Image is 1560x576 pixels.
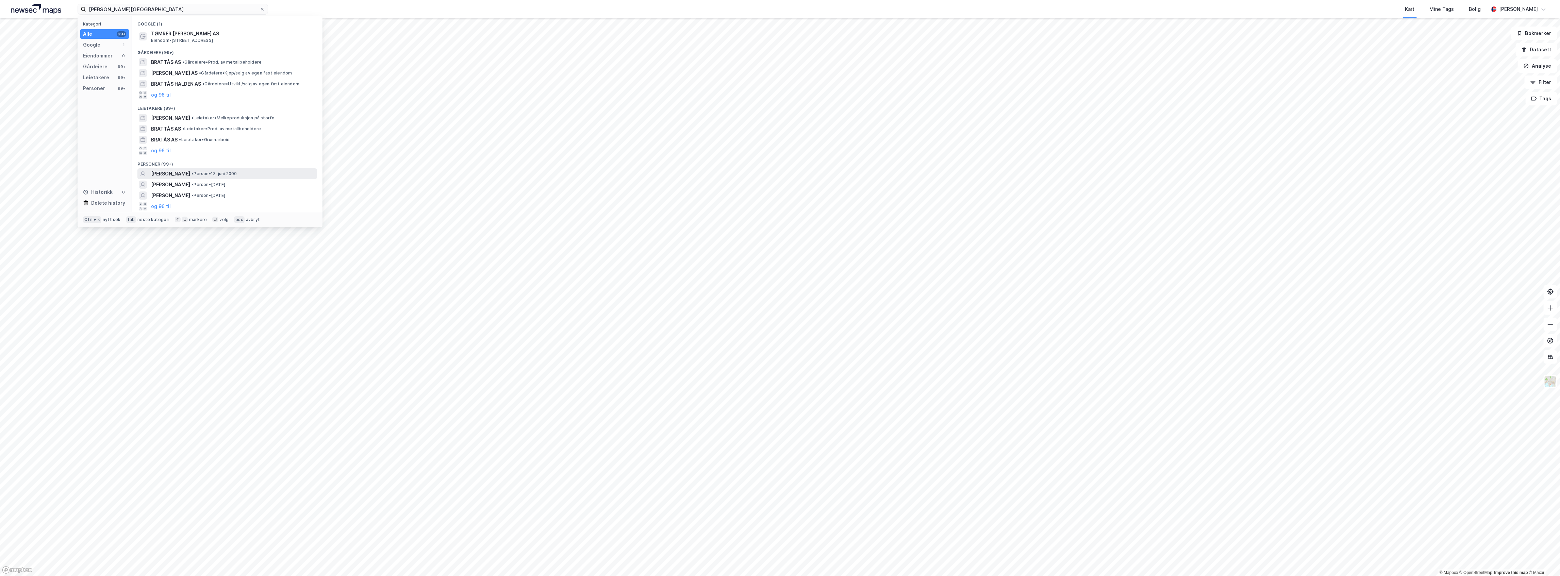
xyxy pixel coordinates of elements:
span: BRATTÅS AS [151,125,181,133]
span: Leietaker • Grunnarbeid [179,137,230,142]
div: velg [219,217,229,222]
div: Leietakere [83,73,109,82]
div: esc [234,216,245,223]
span: Gårdeiere • Kjøp/salg av egen fast eiendom [199,70,292,76]
div: neste kategori [137,217,169,222]
div: Eiendommer [83,52,113,60]
span: Person • 13. juni 2000 [192,171,237,176]
span: Person • [DATE] [192,182,225,187]
div: Mine Tags [1430,5,1454,13]
span: • [202,81,204,86]
input: Søk på adresse, matrikkel, gårdeiere, leietakere eller personer [86,4,260,14]
span: • [182,60,184,65]
div: avbryt [246,217,260,222]
div: [PERSON_NAME] [1499,5,1538,13]
span: BRATTÅS HALDEN AS [151,80,201,88]
div: Google [83,41,100,49]
div: Gårdeiere (99+) [132,45,322,57]
img: logo.a4113a55bc3d86da70a041830d287a7e.svg [11,4,61,14]
button: Analyse [1518,59,1557,73]
div: Leietakere (99+) [132,100,322,113]
div: Kart [1405,5,1415,13]
a: Improve this map [1494,570,1528,575]
div: tab [126,216,136,223]
span: BRATÅS AS [151,136,178,144]
div: Ctrl + k [83,216,101,223]
div: 99+ [117,75,126,80]
div: Delete history [91,199,125,207]
div: Historikk [83,188,113,196]
a: OpenStreetMap [1460,570,1493,575]
span: [PERSON_NAME] AS [151,69,198,77]
span: • [179,137,181,142]
span: • [182,126,184,131]
span: • [192,171,194,176]
img: Z [1544,375,1557,388]
div: 99+ [117,64,126,69]
div: Gårdeiere [83,63,107,71]
div: Personer (99+) [132,156,322,168]
a: Mapbox homepage [2,566,32,574]
div: Alle [83,30,92,38]
div: Kategori [83,21,129,27]
span: [PERSON_NAME] [151,181,190,189]
div: 99+ [117,86,126,91]
span: Person • [DATE] [192,193,225,198]
button: Bokmerker [1511,27,1557,40]
span: • [199,70,201,75]
span: Leietaker • Melkeproduksjon på storfe [192,115,275,121]
div: markere [189,217,207,222]
span: Eiendom • [STREET_ADDRESS] [151,38,213,43]
iframe: Chat Widget [1526,543,1560,576]
div: Kontrollprogram for chat [1526,543,1560,576]
div: Google (1) [132,16,322,28]
div: 99+ [117,31,126,37]
span: • [192,193,194,198]
div: Personer [83,84,105,92]
div: Bolig [1469,5,1481,13]
button: Tags [1526,92,1557,105]
span: • [192,182,194,187]
span: [PERSON_NAME] [151,170,190,178]
span: Gårdeiere • Utvikl./salg av egen fast eiendom [202,81,299,87]
button: og 96 til [151,202,171,210]
div: 0 [121,53,126,58]
div: 1 [121,42,126,48]
span: Leietaker • Prod. av metallbeholdere [182,126,261,132]
span: [PERSON_NAME] [151,114,190,122]
a: Mapbox [1440,570,1458,575]
div: 0 [121,189,126,195]
span: Gårdeiere • Prod. av metallbeholdere [182,60,262,65]
span: [PERSON_NAME] [151,191,190,200]
div: nytt søk [103,217,121,222]
span: TØMRER [PERSON_NAME] AS [151,30,314,38]
button: Filter [1525,75,1557,89]
button: og 96 til [151,147,171,155]
span: • [192,115,194,120]
button: og 96 til [151,91,171,99]
span: BRATTÅS AS [151,58,181,66]
button: Datasett [1516,43,1557,56]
